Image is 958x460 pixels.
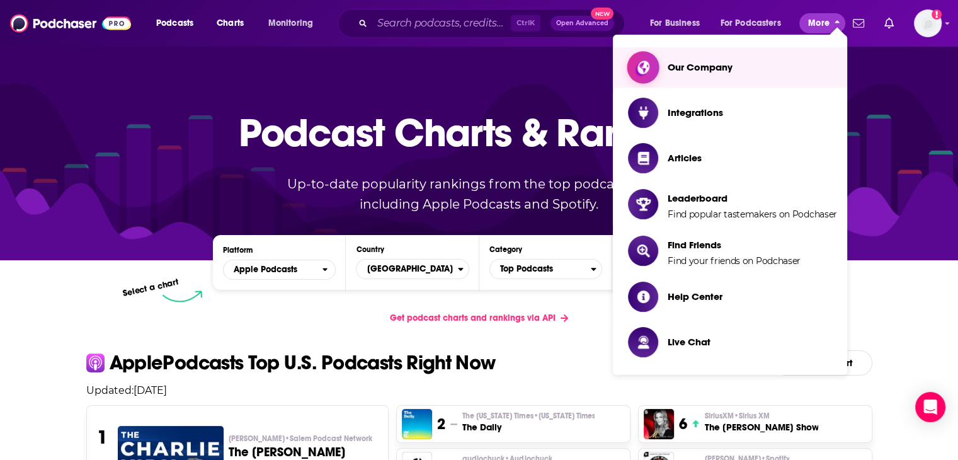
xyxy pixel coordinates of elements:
a: SiriusXM•Sirius XMThe [PERSON_NAME] Show [704,411,818,434]
button: close menu [799,13,845,33]
h3: 2 [437,415,445,434]
a: Get podcast charts and rankings via API [380,302,578,333]
span: Find your friends on Podchaser [668,255,801,267]
span: Monitoring [268,14,313,32]
button: open menu [147,13,210,33]
h3: The [PERSON_NAME] Show [704,421,818,434]
span: Our Company [668,61,733,73]
p: Up-to-date popularity rankings from the top podcast charts, including Apple Podcasts and Spotify. [263,174,696,214]
button: open menu [259,13,329,33]
h3: 1 [97,426,108,449]
p: Apple Podcasts Top U.S. Podcasts Right Now [110,353,496,373]
button: Open AdvancedNew [550,16,614,31]
span: Live Chat [668,336,710,348]
svg: Add a profile image [932,9,942,20]
img: The Megyn Kelly Show [644,409,674,439]
span: Integrations [668,106,723,118]
input: Search podcasts, credits, & more... [372,13,511,33]
span: More [808,14,830,32]
span: For Business [650,14,700,32]
button: open menu [223,260,336,280]
span: Podcasts [156,14,193,32]
span: Find Friends [668,239,801,251]
span: SiriusXM [704,411,769,421]
p: The New York Times • New York Times [462,411,595,421]
h3: The Daily [462,421,595,434]
span: Get podcast charts and rankings via API [390,313,556,323]
div: Open Intercom Messenger [915,392,945,422]
span: • Salem Podcast Network [285,434,372,443]
button: Show profile menu [914,9,942,37]
button: open menu [641,13,716,33]
p: Charlie Kirk • Salem Podcast Network [229,434,378,444]
span: For Podcasters [721,14,781,32]
button: Categories [489,259,602,279]
span: Ctrl K [511,15,540,32]
span: Charts [217,14,244,32]
span: Logged in as nbaderrubenstein [914,9,942,37]
span: [GEOGRAPHIC_DATA] [356,258,457,280]
span: [PERSON_NAME] [229,434,372,444]
div: Search podcasts, credits, & more... [350,9,637,38]
span: Help Center [668,290,722,302]
a: Show notifications dropdown [848,13,869,34]
img: User Profile [914,9,942,37]
span: Leaderboard [668,192,837,204]
span: New [591,8,613,20]
a: Charts [208,13,251,33]
p: Podcast Charts & Rankings [239,91,719,173]
h3: 6 [679,415,687,434]
span: Find popular tastemakers on Podchaser [668,209,837,220]
img: select arrow [163,290,202,302]
span: The [US_STATE] Times [462,411,595,421]
img: The Daily [402,409,432,439]
p: Select a chart [122,277,180,299]
p: SiriusXM • Sirius XM [704,411,818,421]
a: Show notifications dropdown [879,13,899,34]
span: • [US_STATE] Times [533,411,595,420]
img: Podchaser - Follow, Share and Rate Podcasts [10,11,131,35]
span: Articles [668,152,702,164]
button: Countries [356,259,469,279]
span: Apple Podcasts [234,265,297,274]
img: apple Icon [86,354,105,372]
span: Top Podcasts [490,258,591,280]
p: Updated: [DATE] [76,384,882,396]
a: The [US_STATE] Times•[US_STATE] TimesThe Daily [462,411,595,434]
span: • Sirius XM [733,411,769,420]
h2: Platforms [223,260,336,280]
span: Open Advanced [556,20,608,26]
button: open menu [712,13,799,33]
